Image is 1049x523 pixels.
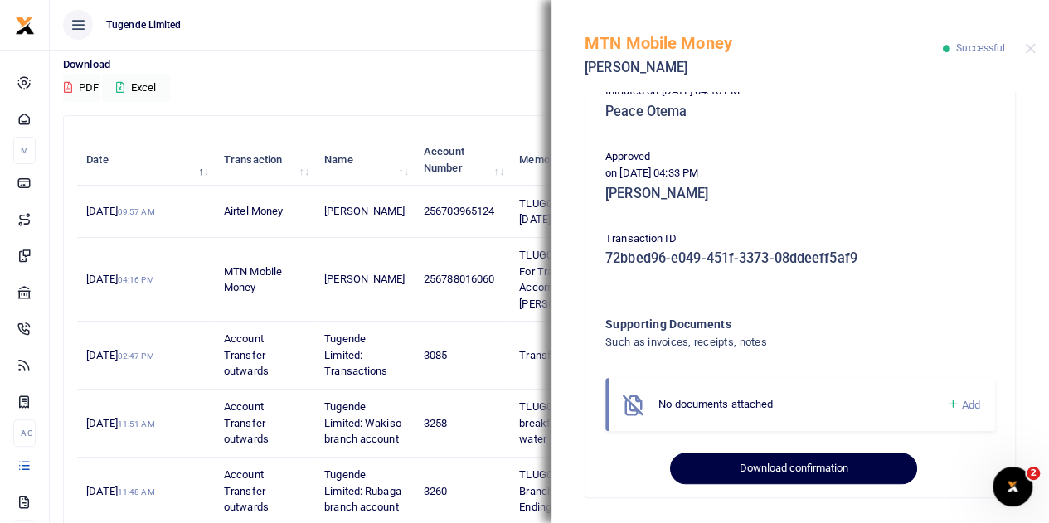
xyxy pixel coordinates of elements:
[605,250,995,267] h5: 72bbed96-e049-451f-3373-08ddeeff5af9
[86,417,154,429] span: [DATE]
[63,74,100,102] button: PDF
[424,485,447,497] span: 3260
[315,134,415,186] th: Name: activate to sort column ascending
[215,134,315,186] th: Transaction: activate to sort column ascending
[86,485,154,497] span: [DATE]
[102,74,170,102] button: Excel
[100,17,188,32] span: Tugende Limited
[605,165,995,182] p: on [DATE] 04:33 PM
[424,273,494,285] span: 256788016060
[585,60,943,76] h5: [PERSON_NAME]
[605,83,995,100] p: Initiated on [DATE] 04:16 PM
[993,467,1032,506] iframe: Intercom live chat
[15,18,35,31] a: logo-small logo-large logo-large
[605,186,995,202] h5: [PERSON_NAME]
[946,395,980,414] a: Add
[658,398,773,410] span: No documents attached
[86,349,153,361] span: [DATE]
[77,134,215,186] th: Date: activate to sort column descending
[13,419,36,447] li: Ac
[956,42,1005,54] span: Successful
[15,16,35,36] img: logo-small
[605,230,995,248] p: Transaction ID
[415,134,510,186] th: Account Number: activate to sort column ascending
[1025,43,1036,54] button: Close
[118,487,155,496] small: 11:48 AM
[63,56,1036,74] p: Download
[224,332,269,377] span: Account Transfer outwards
[324,273,405,285] span: [PERSON_NAME]
[424,349,447,361] span: 3085
[424,205,494,217] span: 256703965124
[605,333,928,351] h4: Such as invoices, receipts, notes
[962,399,980,411] span: Add
[224,468,269,513] span: Account Transfer outwards
[224,265,282,294] span: MTN Mobile Money
[224,400,269,445] span: Account Transfer outwards
[118,275,154,284] small: 04:16 PM
[1027,467,1040,480] span: 2
[86,273,153,285] span: [DATE]
[13,137,36,164] li: M
[118,419,155,429] small: 11:51 AM
[324,400,401,445] span: Tugende Limited: Wakiso branch account
[324,332,387,377] span: Tugende Limited: Transactions
[519,468,632,513] span: TLUG016738 Rubaga Branch Expenses Week Ending [DATE]
[519,249,636,310] span: TLUG016852 Facilitation For Transport and Accommodation for [PERSON_NAME]
[324,205,405,217] span: [PERSON_NAME]
[510,134,657,186] th: Memo: activate to sort column ascending
[224,205,283,217] span: Airtel Money
[605,315,928,333] h4: Supporting Documents
[585,33,943,53] h5: MTN Mobile Money
[519,400,626,445] span: TLUG016728 Staff breakfast and drinking water
[519,197,642,226] span: TLUG016840 HQ Expense [DATE] to [DATE]
[605,104,995,120] h5: Peace Otema
[324,468,401,513] span: Tugende Limited: Rubaga branch account
[670,453,916,484] button: Download confirmation
[519,349,638,361] span: Transfer to Transactions
[118,351,154,361] small: 02:47 PM
[605,148,995,166] p: Approved
[424,417,447,429] span: 3258
[118,207,155,216] small: 09:57 AM
[86,205,154,217] span: [DATE]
